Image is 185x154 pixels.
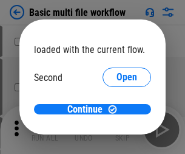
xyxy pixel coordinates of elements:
[107,104,118,114] img: Continue
[34,72,62,83] div: Second
[34,104,151,114] button: ContinueContinue
[103,68,151,87] button: Open
[67,105,103,114] span: Continue
[34,90,151,102] div: second.xlsx
[116,72,137,82] span: Open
